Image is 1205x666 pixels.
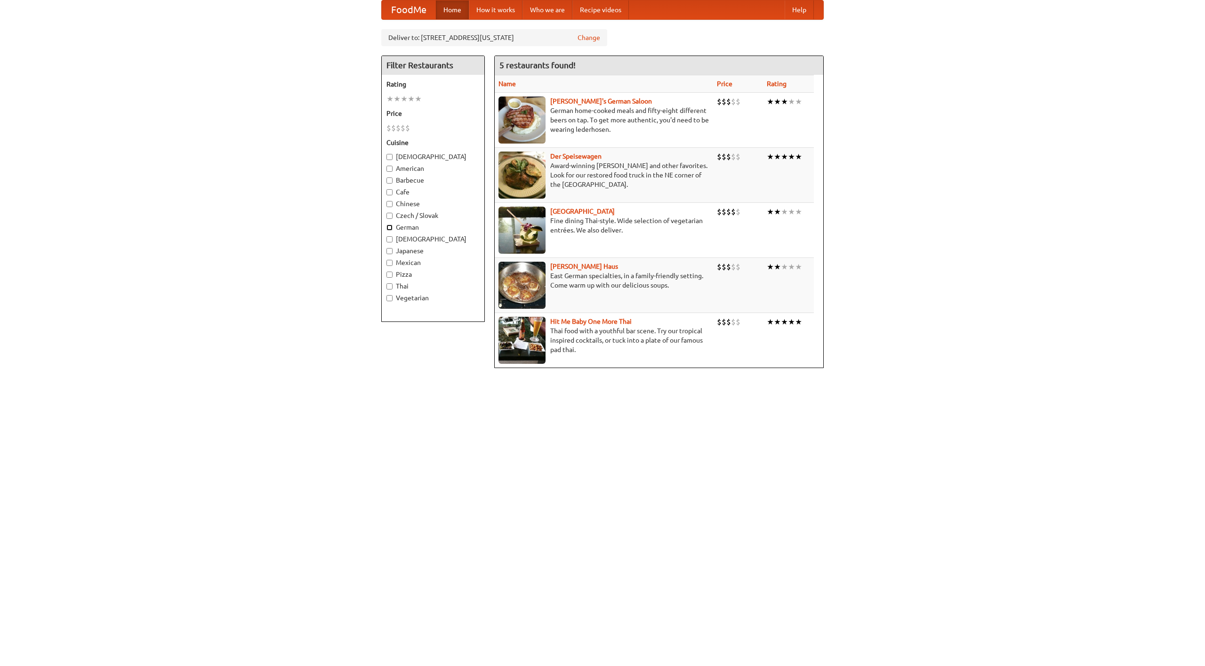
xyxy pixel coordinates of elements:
a: [PERSON_NAME]'s German Saloon [550,97,652,105]
li: $ [401,123,405,133]
li: ★ [767,96,774,107]
input: Thai [386,283,393,289]
input: Vegetarian [386,295,393,301]
li: $ [731,152,736,162]
li: ★ [415,94,422,104]
a: Rating [767,80,787,88]
li: $ [386,123,391,133]
input: Pizza [386,272,393,278]
li: $ [722,96,726,107]
li: ★ [774,262,781,272]
li: $ [736,96,740,107]
li: ★ [781,152,788,162]
input: American [386,166,393,172]
input: Japanese [386,248,393,254]
a: Help [785,0,814,19]
li: ★ [781,207,788,217]
li: $ [717,262,722,272]
li: ★ [795,317,802,327]
li: $ [736,262,740,272]
input: [DEMOGRAPHIC_DATA] [386,154,393,160]
li: ★ [408,94,415,104]
label: Cafe [386,187,480,197]
li: ★ [788,152,795,162]
a: How it works [469,0,522,19]
li: ★ [774,317,781,327]
li: $ [717,207,722,217]
li: ★ [767,262,774,272]
input: Chinese [386,201,393,207]
label: Czech / Slovak [386,211,480,220]
li: $ [736,152,740,162]
li: $ [722,152,726,162]
img: satay.jpg [498,207,546,254]
li: $ [731,262,736,272]
li: ★ [781,317,788,327]
input: Czech / Slovak [386,213,393,219]
a: Hit Me Baby One More Thai [550,318,632,325]
img: esthers.jpg [498,96,546,144]
li: $ [731,317,736,327]
li: $ [731,207,736,217]
li: ★ [788,207,795,217]
a: FoodMe [382,0,436,19]
p: Award-winning [PERSON_NAME] and other favorites. Look for our restored food truck in the NE corne... [498,161,709,189]
input: Cafe [386,189,393,195]
li: $ [731,96,736,107]
li: ★ [774,152,781,162]
li: $ [726,207,731,217]
input: German [386,225,393,231]
a: Recipe videos [572,0,629,19]
li: $ [717,317,722,327]
p: East German specialties, in a family-friendly setting. Come warm up with our delicious soups. [498,271,709,290]
a: Der Speisewagen [550,152,602,160]
li: ★ [401,94,408,104]
li: $ [726,96,731,107]
input: Barbecue [386,177,393,184]
h4: Filter Restaurants [382,56,484,75]
label: Barbecue [386,176,480,185]
img: speisewagen.jpg [498,152,546,199]
li: $ [722,262,726,272]
a: Who we are [522,0,572,19]
li: $ [717,96,722,107]
li: ★ [767,317,774,327]
li: ★ [767,152,774,162]
p: Thai food with a youthful bar scene. Try our tropical inspired cocktails, or tuck into a plate of... [498,326,709,354]
li: ★ [781,96,788,107]
li: $ [726,317,731,327]
li: ★ [774,207,781,217]
li: ★ [781,262,788,272]
a: Home [436,0,469,19]
li: ★ [795,262,802,272]
li: ★ [788,96,795,107]
li: $ [717,152,722,162]
li: ★ [767,207,774,217]
li: $ [396,123,401,133]
label: American [386,164,480,173]
li: $ [722,207,726,217]
label: Vegetarian [386,293,480,303]
a: Change [578,33,600,42]
h5: Rating [386,80,480,89]
label: Thai [386,281,480,291]
li: $ [405,123,410,133]
input: Mexican [386,260,393,266]
li: ★ [795,96,802,107]
label: Japanese [386,246,480,256]
li: ★ [795,152,802,162]
li: ★ [795,207,802,217]
ng-pluralize: 5 restaurants found! [499,61,576,70]
a: [PERSON_NAME] Haus [550,263,618,270]
li: $ [736,207,740,217]
p: Fine dining Thai-style. Wide selection of vegetarian entrées. We also deliver. [498,216,709,235]
li: ★ [788,262,795,272]
b: [GEOGRAPHIC_DATA] [550,208,615,215]
label: Chinese [386,199,480,209]
label: [DEMOGRAPHIC_DATA] [386,152,480,161]
label: [DEMOGRAPHIC_DATA] [386,234,480,244]
li: ★ [774,96,781,107]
